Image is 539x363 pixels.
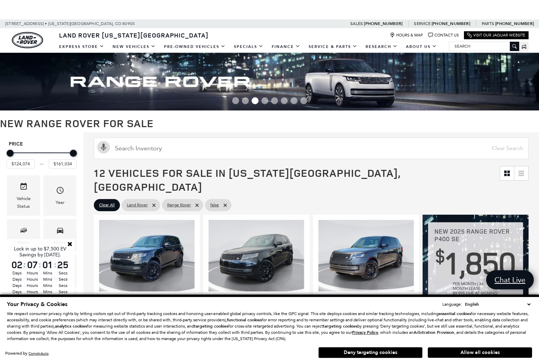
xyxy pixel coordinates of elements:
span: Go to slide 8 [300,97,307,104]
span: 01 [41,260,54,270]
span: : [54,259,56,270]
span: Make [19,224,28,239]
u: Privacy Policy [352,330,378,335]
div: Make [18,239,29,246]
div: Maximum Price [70,150,77,157]
span: Hours [26,289,39,295]
nav: Main Navigation [55,41,441,53]
img: Land Rover [12,32,43,48]
div: MakeMake [7,219,40,251]
div: Powered by [5,351,49,356]
a: [PHONE_NUMBER] [432,21,470,26]
input: Search Inventory [94,138,529,159]
span: Go to slide 3 [252,97,259,104]
span: 25 [56,260,70,270]
div: Vehicle Status [12,195,35,210]
strong: functional cookies [227,317,262,323]
div: ModelModel [43,219,76,251]
strong: targeting cookies [323,323,357,329]
span: Vehicle [19,181,28,195]
strong: essential cookies [439,311,471,316]
a: Contact Us [428,33,459,38]
a: Pre-Owned Vehicles [160,41,230,53]
span: : [39,259,41,270]
span: Days [10,276,24,282]
span: Lock in up to $7,500 EV Savings by [DATE]. [14,246,66,258]
a: EXPRESS STORE [55,41,108,53]
span: Secs [56,270,70,276]
span: Secs [56,289,70,295]
img: 2025 LAND ROVER Range Rover SE 1 [209,220,304,291]
button: Allow all cookies [428,347,532,358]
span: Land Rover [US_STATE][GEOGRAPHIC_DATA] [59,31,209,39]
span: Service [414,21,430,26]
a: Specials [230,41,268,53]
span: Land Rover [127,201,148,209]
input: Minimum [7,159,35,168]
span: Go to slide 6 [281,97,288,104]
div: 1 / 2 [209,220,304,291]
span: 07 [26,260,39,270]
input: Search [449,42,519,50]
svg: Click to toggle on voice search [97,141,110,154]
a: [PHONE_NUMBER] [495,21,534,26]
div: 1 / 2 [99,220,195,291]
span: Days [10,289,24,295]
span: 80905 [122,19,135,28]
div: Year [56,199,65,206]
a: Finance [268,41,304,53]
a: Hours & Map [390,33,423,38]
div: Language: [442,302,462,306]
a: Research [361,41,402,53]
span: Secs [56,282,70,289]
h5: Price [9,141,75,147]
span: Your Privacy & Cookies [7,300,67,308]
span: Go to slide 5 [271,97,278,104]
span: [US_STATE][GEOGRAPHIC_DATA], [48,19,114,28]
strong: Arbitration Provision [414,330,454,335]
a: Chat Live [486,270,534,289]
div: Price [7,147,77,168]
div: 1 of 35 [99,294,195,301]
span: Mins [41,282,54,289]
span: Hours [26,270,39,276]
div: 1 / 2 [318,220,414,291]
a: Service & Parts [304,41,361,53]
div: YearYear [43,175,76,215]
select: Language Select [463,301,532,308]
img: 2025 LAND ROVER Range Rover SE 1 [99,220,195,291]
strong: targeting cookies [194,323,228,329]
img: 2025 LAND ROVER Range Rover SE 1 [318,220,414,291]
span: Go to slide 4 [261,97,268,104]
a: About Us [402,41,441,53]
span: Year [56,184,64,199]
span: Range Rover [167,201,191,209]
button: Deny targeting cookies [318,347,423,358]
span: Chat Live [491,275,529,284]
span: Secs [56,276,70,282]
a: ComplyAuto [28,351,49,356]
p: We respect consumer privacy rights by letting visitors opt out of third-party tracking cookies an... [7,311,532,342]
span: Mins [41,289,54,295]
span: CO [115,19,121,28]
span: Hours [26,282,39,289]
div: VehicleVehicle Status [7,175,40,215]
span: Go to slide 7 [291,97,297,104]
span: Clear All [99,201,115,209]
a: [STREET_ADDRESS] • [US_STATE][GEOGRAPHIC_DATA], CO 80905 [5,21,135,26]
div: Minimum Price [7,150,14,157]
a: Land Rover [US_STATE][GEOGRAPHIC_DATA] [55,31,213,39]
span: Parts [482,21,494,26]
span: Mins [41,270,54,276]
span: Hours [26,276,39,282]
a: New Vehicles [108,41,160,53]
div: Model [54,239,67,246]
span: 12 Vehicles for Sale in [US_STATE][GEOGRAPHIC_DATA], [GEOGRAPHIC_DATA] [94,166,400,194]
div: 1 of 27 [209,294,304,301]
span: Go to slide 1 [232,97,239,104]
span: Mins [41,276,54,282]
span: 02 [10,260,24,270]
a: Privacy Policy [352,330,378,335]
a: Visit Our Jaguar Website [467,33,525,38]
span: Days [10,282,24,289]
